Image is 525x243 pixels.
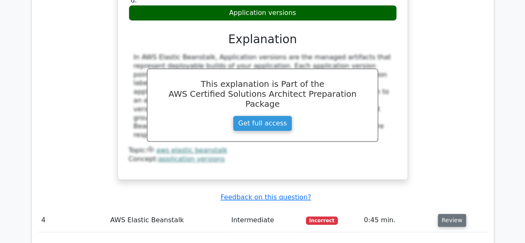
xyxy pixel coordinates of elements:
div: Concept: [129,155,397,164]
td: Intermediate [228,209,303,232]
button: Review [438,214,466,227]
td: AWS Elastic Beanstalk [107,209,228,232]
div: Application versions [129,5,397,21]
div: In AWS Elastic Beanstalk, Application versions are the managed artifacts that represent deployabl... [134,53,392,140]
a: Feedback on this question? [220,193,311,201]
td: 4 [38,209,107,232]
a: aws elastic beanstalk [156,146,227,154]
td: 0:45 min. [361,209,435,232]
span: Incorrect [306,216,338,225]
div: Topic: [129,146,397,155]
a: Get full access [233,115,292,131]
a: application versions [158,155,225,163]
h3: Explanation [134,32,392,47]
